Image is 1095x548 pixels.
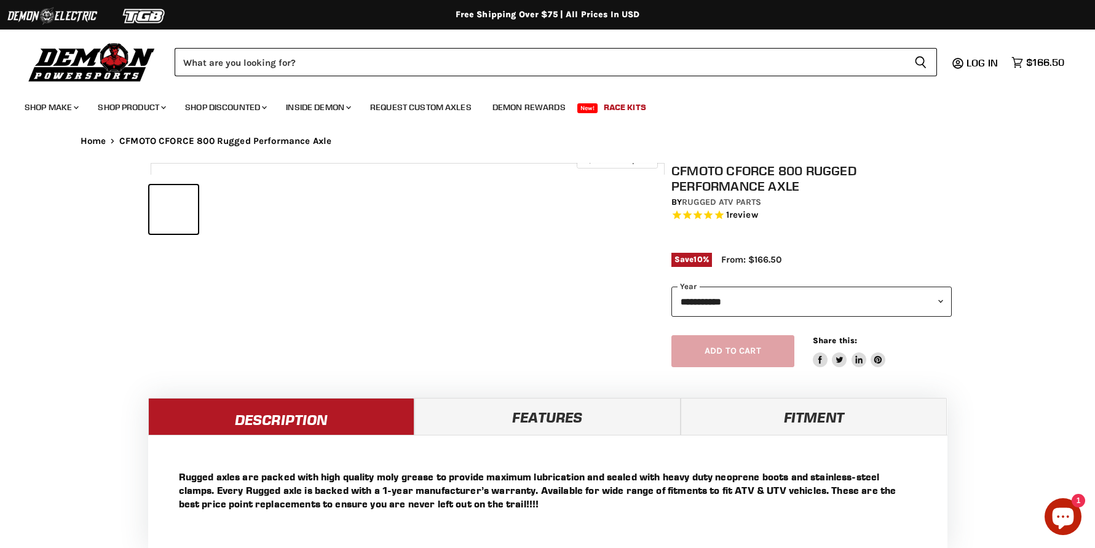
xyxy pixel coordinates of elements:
span: Rated 5.0 out of 5 stars 1 reviews [671,209,952,222]
a: Race Kits [595,95,655,120]
button: CFMOTO CFORCE 800 Rugged Performance Axle thumbnail [149,185,198,234]
img: TGB Logo 2 [98,4,191,28]
span: New! [577,103,598,113]
a: Shop Product [89,95,173,120]
a: $166.50 [1005,54,1070,71]
button: Search [904,48,937,76]
div: by [671,196,952,209]
div: Free Shipping Over $75 | All Prices In USD [56,9,1040,20]
img: Demon Electric Logo 2 [6,4,98,28]
span: Log in [967,57,998,69]
img: Demon Powersports [25,40,159,84]
a: Shop Discounted [176,95,274,120]
span: Share this: [813,336,857,345]
input: Search [175,48,904,76]
a: Shop Make [15,95,86,120]
a: Request Custom Axles [361,95,481,120]
span: 1 reviews [726,210,758,221]
a: Home [81,136,106,146]
span: $166.50 [1026,57,1064,68]
inbox-online-store-chat: Shopify online store chat [1041,498,1085,538]
aside: Share this: [813,335,886,368]
span: CFMOTO CFORCE 800 Rugged Performance Axle [119,136,331,146]
p: Rugged axles are packed with high quality moly grease to provide maximum lubrication and sealed w... [179,470,917,510]
a: Log in [961,57,1005,68]
h1: CFMOTO CFORCE 800 Rugged Performance Axle [671,163,952,194]
a: Description [148,398,414,435]
a: Inside Demon [277,95,358,120]
a: Demon Rewards [483,95,575,120]
span: review [729,210,758,221]
select: year [671,287,952,317]
a: Fitment [681,398,947,435]
a: Features [414,398,681,435]
nav: Breadcrumbs [56,136,1040,146]
span: From: $166.50 [721,254,781,265]
span: 10 [694,255,702,264]
form: Product [175,48,937,76]
a: Rugged ATV Parts [682,197,761,207]
span: Save % [671,253,712,266]
span: Click to expand [583,155,651,164]
ul: Main menu [15,90,1061,120]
